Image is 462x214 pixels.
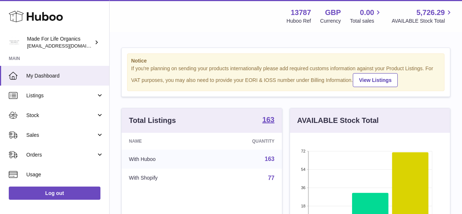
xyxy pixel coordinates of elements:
span: Usage [26,171,104,178]
th: Name [122,133,208,150]
div: Currency [320,18,341,25]
text: 72 [301,149,305,153]
div: Huboo Ref [287,18,311,25]
text: 36 [301,185,305,190]
span: My Dashboard [26,72,104,79]
a: 163 [262,116,274,125]
text: 18 [301,204,305,208]
span: Orders [26,151,96,158]
h3: Total Listings [129,116,176,125]
img: internalAdmin-13787@internal.huboo.com [9,37,20,48]
strong: 13787 [291,8,311,18]
th: Quantity [208,133,282,150]
td: With Huboo [122,150,208,169]
span: Stock [26,112,96,119]
strong: Notice [131,57,440,64]
text: 54 [301,167,305,172]
a: 163 [265,156,275,162]
div: If you're planning on sending your products internationally please add required customs informati... [131,65,440,87]
span: 0.00 [360,8,374,18]
h3: AVAILABLE Stock Total [297,116,379,125]
a: Log out [9,187,100,200]
span: AVAILABLE Stock Total [392,18,453,25]
span: Sales [26,132,96,139]
a: 0.00 Total sales [350,8,382,25]
div: Made For Life Organics [27,35,93,49]
a: View Listings [353,73,398,87]
span: 5,726.29 [416,8,445,18]
a: 77 [268,175,275,181]
a: 5,726.29 AVAILABLE Stock Total [392,8,453,25]
strong: 163 [262,116,274,123]
strong: GBP [325,8,341,18]
span: Total sales [350,18,382,25]
span: Listings [26,92,96,99]
span: [EMAIL_ADDRESS][DOMAIN_NAME] [27,43,107,49]
td: With Shopify [122,169,208,188]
